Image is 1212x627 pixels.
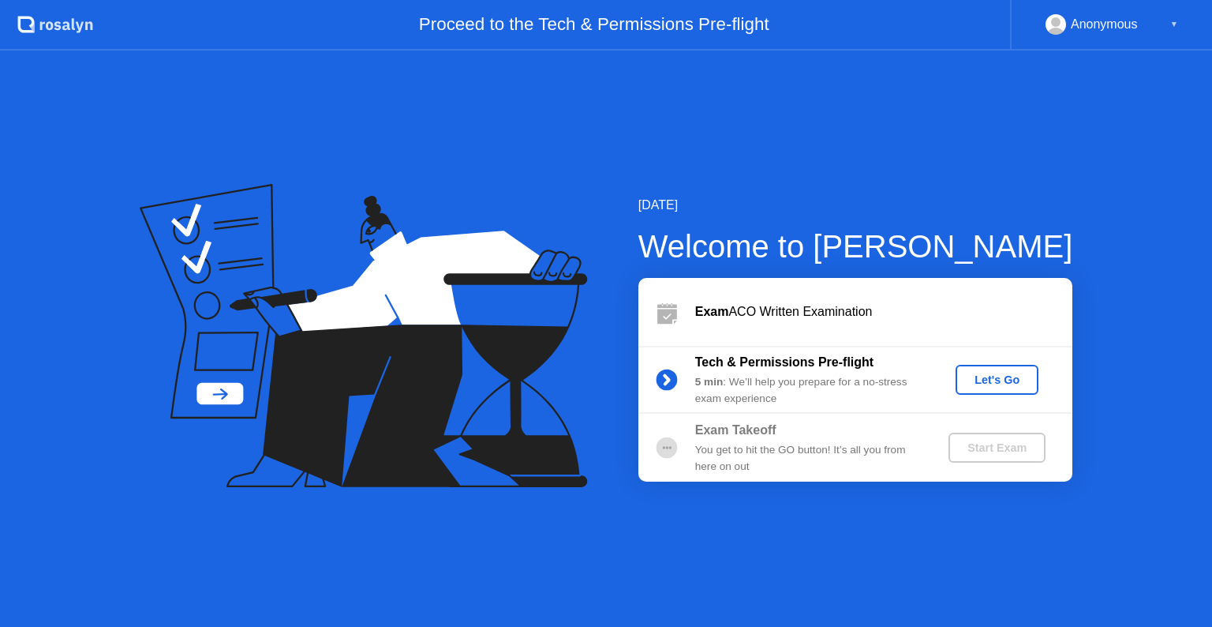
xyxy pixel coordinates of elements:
div: You get to hit the GO button! It’s all you from here on out [695,442,922,475]
div: Anonymous [1071,14,1138,35]
div: : We’ll help you prepare for a no-stress exam experience [695,374,922,407]
div: ACO Written Examination [695,302,1072,321]
div: [DATE] [638,196,1073,215]
div: ▼ [1170,14,1178,35]
b: 5 min [695,376,724,388]
b: Exam Takeoff [695,423,776,437]
div: Welcome to [PERSON_NAME] [638,223,1073,270]
button: Start Exam [948,433,1046,463]
div: Let's Go [962,374,1032,386]
button: Let's Go [956,365,1038,395]
b: Exam [695,305,729,318]
div: Start Exam [955,441,1039,454]
b: Tech & Permissions Pre-flight [695,355,873,369]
